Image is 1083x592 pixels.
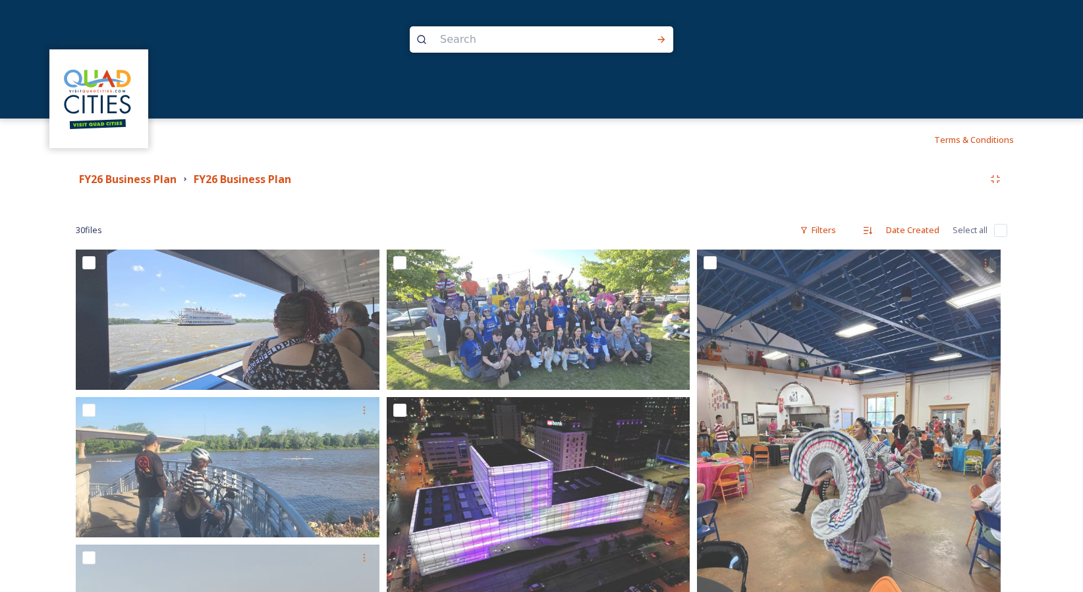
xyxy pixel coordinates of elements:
span: 30 file s [76,224,102,236]
input: Search [433,25,614,54]
a: Terms & Conditions [934,132,1034,148]
div: Filters [793,217,843,243]
span: Terms & Conditions [934,134,1014,146]
div: Date Created [879,217,946,243]
strong: FY26 Business Plan [79,172,177,186]
span: Select all [953,224,987,236]
img: 20250620_182658.heic [387,250,690,390]
strong: FY26 Business Plan [194,172,291,186]
img: QCCVB_VISIT_vert_logo_4c_tagline_122019.svg [51,51,147,147]
img: 20250622_123249.heic [76,250,379,390]
img: IMG_20250621_101754.jpg [76,397,379,537]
